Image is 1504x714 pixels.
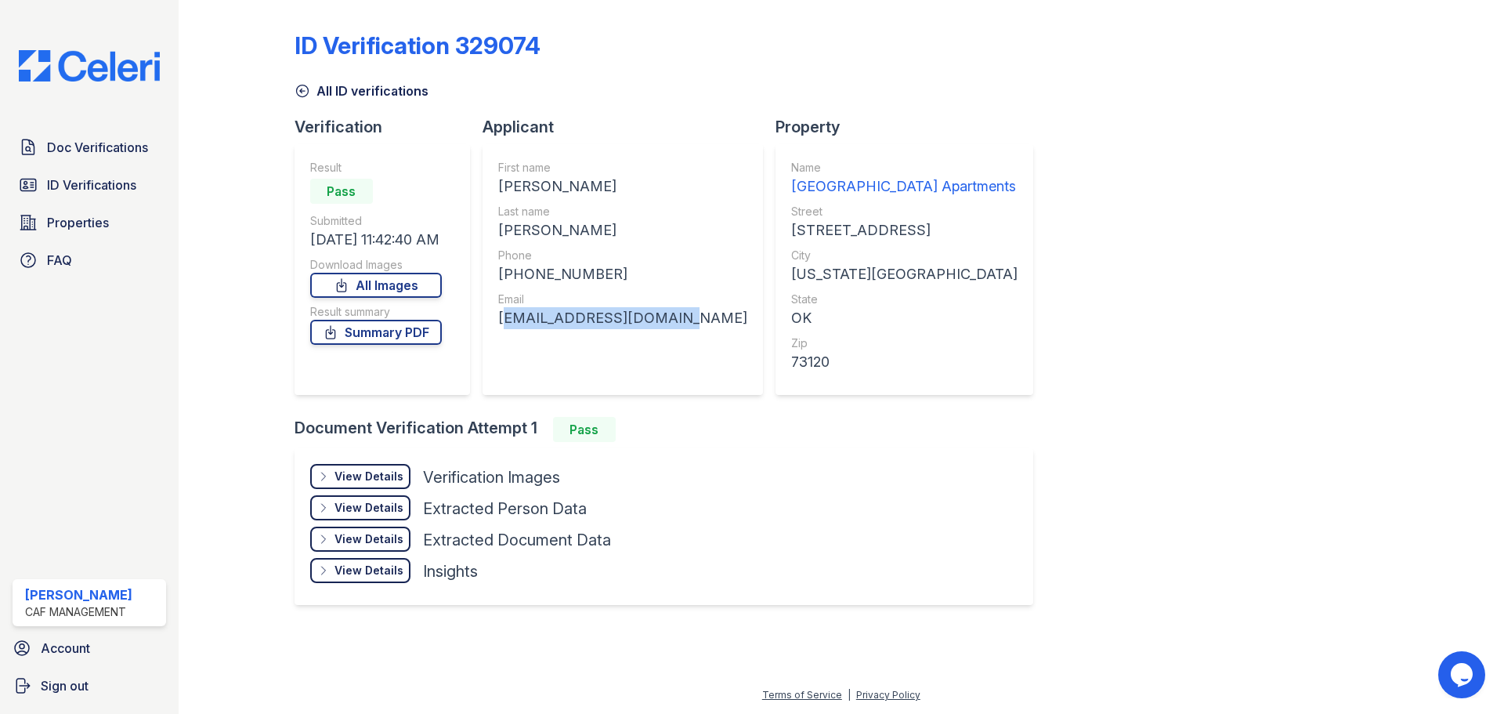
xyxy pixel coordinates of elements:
[13,207,166,238] a: Properties
[47,213,109,232] span: Properties
[310,273,442,298] a: All Images
[848,689,851,701] div: |
[423,466,560,488] div: Verification Images
[791,335,1018,351] div: Zip
[13,169,166,201] a: ID Verifications
[25,604,132,620] div: CAF Management
[13,132,166,163] a: Doc Verifications
[295,31,540,60] div: ID Verification 329074
[791,219,1018,241] div: [STREET_ADDRESS]
[310,257,442,273] div: Download Images
[498,307,747,329] div: [EMAIL_ADDRESS][DOMAIN_NAME]
[310,160,442,176] div: Result
[791,248,1018,263] div: City
[334,563,403,578] div: View Details
[483,116,775,138] div: Applicant
[498,219,747,241] div: [PERSON_NAME]
[41,639,90,658] span: Account
[295,417,1046,442] div: Document Verification Attempt 1
[295,82,428,100] a: All ID verifications
[498,176,747,198] div: [PERSON_NAME]
[856,689,920,701] a: Privacy Policy
[775,116,1046,138] div: Property
[310,229,442,251] div: [DATE] 11:42:40 AM
[47,176,136,194] span: ID Verifications
[791,160,1018,176] div: Name
[334,531,403,547] div: View Details
[791,176,1018,198] div: [GEOGRAPHIC_DATA] Apartments
[791,351,1018,373] div: 73120
[295,116,483,138] div: Verification
[423,560,478,582] div: Insights
[762,689,842,701] a: Terms of Service
[423,529,611,551] div: Extracted Document Data
[47,138,148,157] span: Doc Verifications
[41,676,89,695] span: Sign out
[498,204,747,219] div: Last name
[6,632,172,664] a: Account
[25,585,132,604] div: [PERSON_NAME]
[6,50,172,82] img: CE_Logo_Blue-a8612792a0a2168367f1c8372b55b34899dd931a85d93a1a3d3e32e68fde9ad4.png
[553,417,616,442] div: Pass
[498,263,747,285] div: [PHONE_NUMBER]
[791,307,1018,329] div: OK
[310,304,442,320] div: Result summary
[423,498,587,520] div: Extracted Person Data
[310,179,373,204] div: Pass
[47,251,72,270] span: FAQ
[498,160,747,176] div: First name
[791,160,1018,198] a: Name [GEOGRAPHIC_DATA] Apartments
[791,292,1018,307] div: State
[334,469,403,484] div: View Details
[1438,651,1488,698] iframe: chat widget
[498,248,747,263] div: Phone
[791,263,1018,285] div: [US_STATE][GEOGRAPHIC_DATA]
[310,213,442,229] div: Submitted
[334,500,403,516] div: View Details
[13,245,166,276] a: FAQ
[6,670,172,701] a: Sign out
[791,204,1018,219] div: Street
[310,320,442,345] a: Summary PDF
[498,292,747,307] div: Email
